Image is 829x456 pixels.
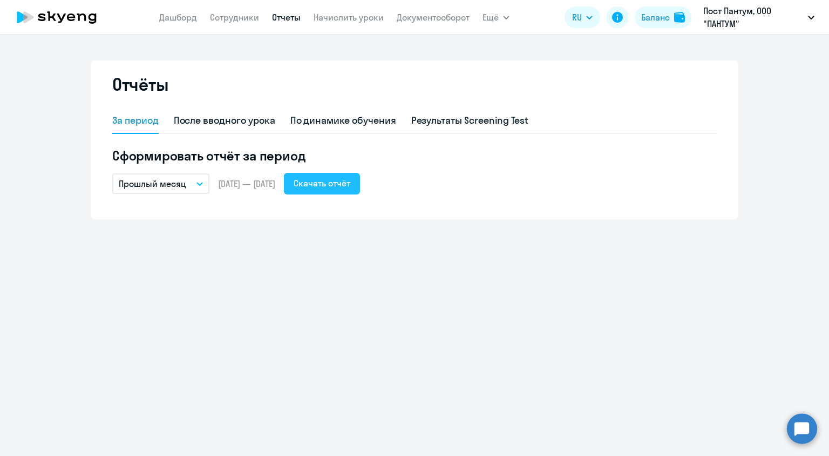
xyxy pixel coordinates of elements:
[698,4,820,30] button: Пост Пантум, ООО "ПАНТУМ"
[284,173,360,195] button: Скачать отчёт
[483,11,499,24] span: Ещё
[210,12,259,23] a: Сотрудники
[565,6,600,28] button: RU
[703,4,804,30] p: Пост Пантум, ООО "ПАНТУМ"
[572,11,582,24] span: RU
[174,113,275,128] div: После вводного урока
[112,73,168,95] h2: Отчёты
[272,12,301,23] a: Отчеты
[290,113,396,128] div: По динамике обучения
[112,147,717,164] h5: Сформировать отчёт за период
[635,6,691,28] button: Балансbalance
[314,12,384,23] a: Начислить уроки
[641,11,670,24] div: Баланс
[294,177,350,190] div: Скачать отчёт
[674,12,685,23] img: balance
[119,177,186,190] p: Прошлый месяц
[397,12,470,23] a: Документооборот
[112,173,209,194] button: Прошлый месяц
[483,6,509,28] button: Ещё
[411,113,529,128] div: Результаты Screening Test
[159,12,197,23] a: Дашборд
[218,178,275,190] span: [DATE] — [DATE]
[112,113,159,128] div: За период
